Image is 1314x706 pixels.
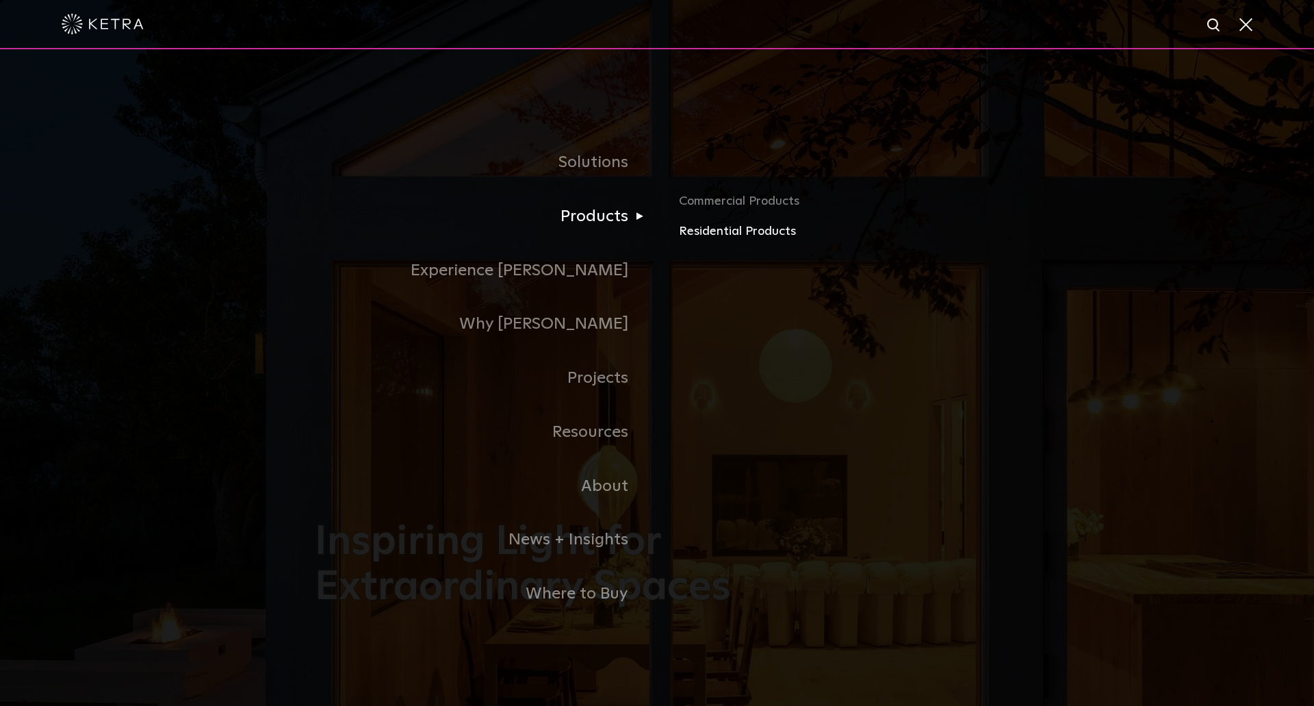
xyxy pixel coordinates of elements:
[315,244,657,298] a: Experience [PERSON_NAME]
[315,459,657,514] a: About
[315,136,999,621] div: Navigation Menu
[315,405,657,459] a: Resources
[315,297,657,351] a: Why [PERSON_NAME]
[679,192,999,222] a: Commercial Products
[315,513,657,567] a: News + Insights
[679,222,999,242] a: Residential Products
[1206,17,1223,34] img: search icon
[315,190,657,244] a: Products
[315,136,657,190] a: Solutions
[315,351,657,405] a: Projects
[315,567,657,621] a: Where to Buy
[62,14,144,34] img: ketra-logo-2019-white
